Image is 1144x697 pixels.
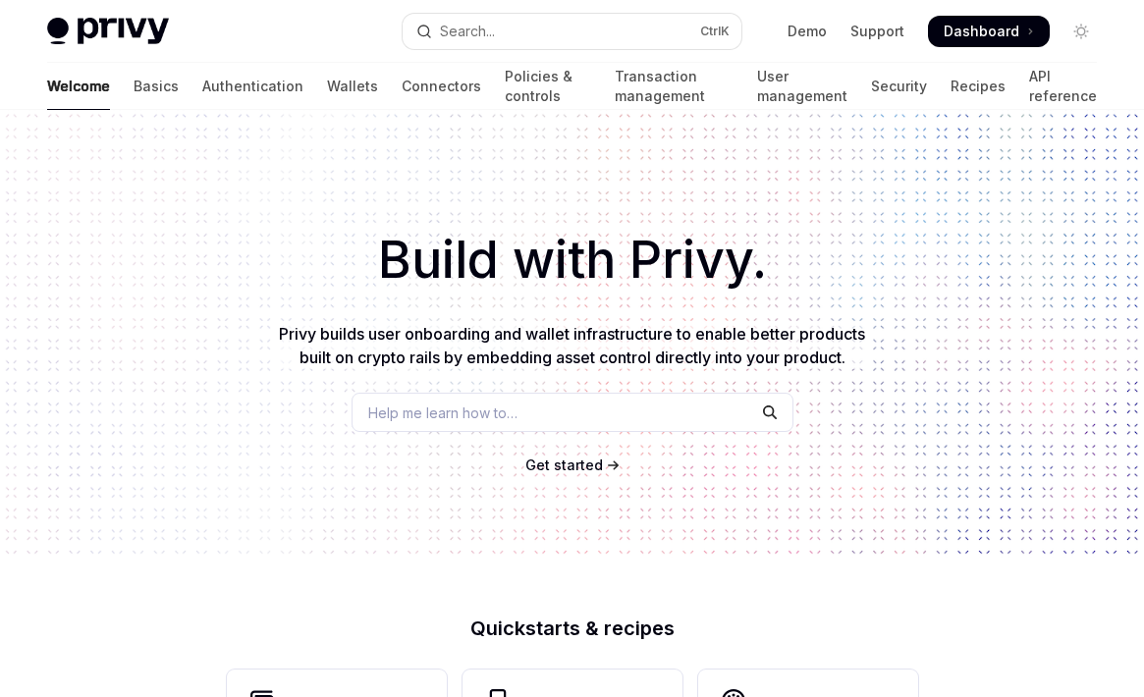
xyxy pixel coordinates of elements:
button: Open search [403,14,742,49]
a: Get started [525,456,603,475]
a: Wallets [327,63,378,110]
a: Connectors [402,63,481,110]
h2: Quickstarts & recipes [227,618,918,638]
span: Dashboard [944,22,1019,41]
a: Authentication [202,63,303,110]
img: light logo [47,18,169,45]
a: API reference [1029,63,1097,110]
button: Toggle dark mode [1065,16,1097,47]
a: Basics [134,63,179,110]
span: Get started [525,456,603,473]
a: Dashboard [928,16,1050,47]
span: Help me learn how to… [368,402,518,423]
h1: Build with Privy. [31,222,1113,298]
a: Welcome [47,63,110,110]
div: Search... [440,20,495,43]
span: Privy builds user onboarding and wallet infrastructure to enable better products built on crypto ... [279,324,865,367]
a: Policies & controls [505,63,591,110]
a: Transaction management [615,63,734,110]
a: User management [757,63,847,110]
span: Ctrl K [700,24,730,39]
a: Security [871,63,927,110]
a: Demo [788,22,827,41]
a: Support [850,22,904,41]
a: Recipes [951,63,1006,110]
